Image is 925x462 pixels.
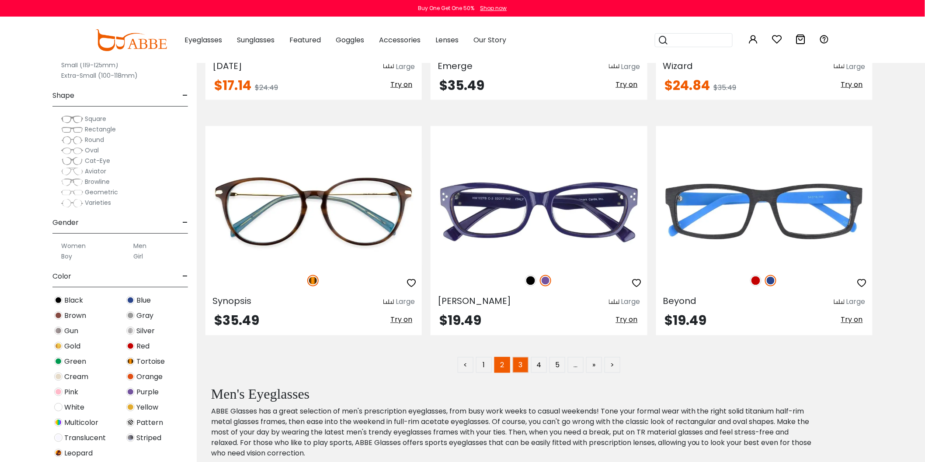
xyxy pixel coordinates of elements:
span: $24.84 [665,76,710,95]
button: Try on [613,314,640,326]
span: [DATE] [212,60,242,72]
span: Cat-Eye [85,156,110,165]
button: Try on [613,79,640,90]
img: abbeglasses.com [95,29,167,51]
span: Pink [64,387,78,397]
img: Gold [54,342,63,350]
img: Blue [765,275,776,286]
span: $35.49 [439,76,484,95]
a: 4 [531,357,547,373]
span: - [182,85,188,106]
img: Cat-Eye.png [61,157,83,165]
span: Green [64,356,86,367]
button: Try on [388,314,415,326]
span: Cream [64,372,88,382]
div: Large [621,62,640,72]
div: Large [846,297,866,307]
span: Accessories [379,35,421,45]
label: Extra-Small (100-118mm) [61,70,138,81]
img: Aviator.png [61,167,83,176]
span: Featured [289,35,321,45]
span: Black [64,295,83,306]
img: Blue Beyond - TR ,Universal Bridge Fit [656,158,873,266]
span: Striped [136,433,161,443]
span: Browline [85,177,110,186]
span: Gray [136,310,153,321]
span: Try on [841,79,863,90]
button: Try on [838,79,866,90]
img: Geometric.png [61,188,83,197]
div: Large [621,297,640,307]
span: Goggles [336,35,364,45]
span: $17.14 [214,76,251,95]
img: Green [54,357,63,365]
div: Shop now [480,4,507,12]
span: Tortoise [136,356,165,367]
img: Black [525,275,536,286]
img: Translucent [54,434,63,442]
div: Buy One Get One 50% [418,4,475,12]
span: Leopard [64,448,93,459]
img: Purple Giroux - TR ,Universal Bridge Fit [431,158,647,266]
span: Try on [390,315,412,325]
span: Emerge [438,60,473,72]
span: Translucent [64,433,106,443]
img: Cream [54,372,63,381]
span: Synopsis [212,295,251,307]
img: Tortoise [126,357,135,365]
img: Brown [54,311,63,320]
span: Blue [136,295,151,306]
img: size ruler [834,64,845,70]
a: 1 [476,357,492,373]
span: Try on [616,79,638,90]
div: Large [846,62,866,72]
img: Pink [54,388,63,396]
span: Beyond [663,295,697,307]
span: - [182,212,188,233]
button: Try on [388,79,415,90]
label: Women [61,241,86,251]
span: Varieties [85,198,111,207]
img: size ruler [383,299,394,306]
span: [PERSON_NAME] [438,295,511,307]
img: Orange [126,372,135,381]
img: Gun [54,327,63,335]
span: White [64,402,84,413]
span: Red [136,341,150,352]
span: Purple [136,387,159,397]
span: $35.49 [714,83,737,93]
span: Gender [52,212,79,233]
span: - [182,266,188,287]
img: Purple [540,275,551,286]
span: Silver [136,326,155,336]
img: Striped [126,434,135,442]
img: Multicolor [54,418,63,427]
span: Orange [136,372,163,382]
img: Tortoise Synopsis - Acetate ,Universal Bridge Fit [205,158,422,266]
img: size ruler [383,64,394,70]
span: Shape [52,85,74,106]
a: » [586,357,602,373]
label: Men [133,241,146,251]
label: Girl [133,251,143,262]
span: Color [52,266,71,287]
img: Red [126,342,135,350]
span: Square [85,114,106,123]
img: Square.png [61,115,83,124]
img: Tortoise [307,275,319,286]
img: Red [750,275,762,286]
span: Yellow [136,402,158,413]
span: Our Story [473,35,506,45]
span: … [568,357,584,373]
img: Silver [126,327,135,335]
a: 3 [513,357,529,373]
span: Try on [390,79,412,90]
img: Oval.png [61,146,83,155]
span: $19.49 [439,311,481,330]
span: Rectangle [85,125,116,134]
img: Purple [126,388,135,396]
img: Black [54,296,63,304]
img: size ruler [609,64,619,70]
span: Sunglasses [237,35,275,45]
